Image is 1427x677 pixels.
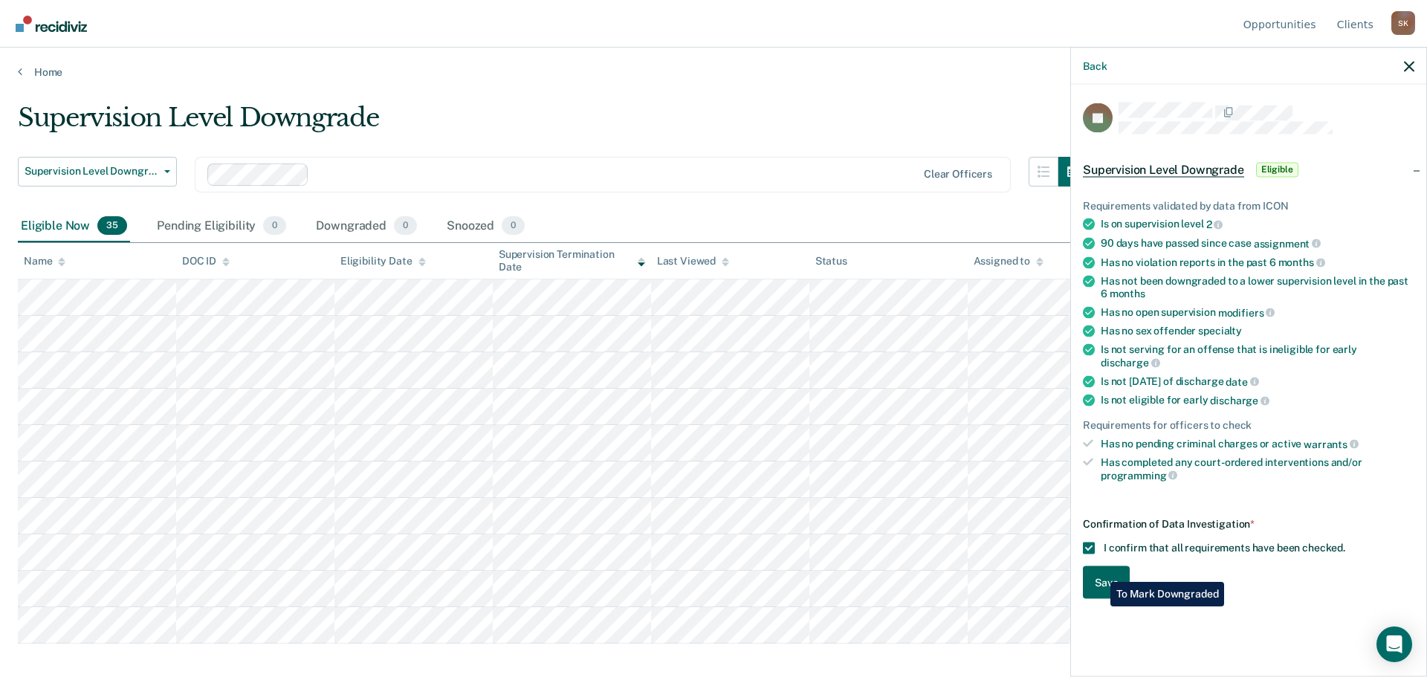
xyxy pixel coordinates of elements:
[1391,11,1415,35] button: Profile dropdown button
[1226,375,1258,387] span: date
[657,255,729,268] div: Last Viewed
[182,255,230,268] div: DOC ID
[18,210,130,243] div: Eligible Now
[18,103,1088,145] div: Supervision Level Downgrade
[154,210,289,243] div: Pending Eligibility
[924,168,992,181] div: Clear officers
[16,16,87,32] img: Recidiviz
[394,216,417,236] span: 0
[1104,541,1345,553] span: I confirm that all requirements have been checked.
[1101,343,1414,369] div: Is not serving for an offense that is ineligible for early
[1101,456,1414,482] div: Has completed any court-ordered interventions and/or
[25,165,158,178] span: Supervision Level Downgrade
[1101,394,1414,407] div: Is not eligible for early
[974,255,1043,268] div: Assigned to
[313,210,420,243] div: Downgraded
[1218,306,1275,318] span: modifiers
[1083,162,1244,177] span: Supervision Level Downgrade
[502,216,525,236] span: 0
[1278,256,1325,268] span: months
[1254,237,1321,249] span: assignment
[1101,275,1414,300] div: Has not been downgraded to a lower supervision level in the past 6
[815,255,847,268] div: Status
[1101,305,1414,319] div: Has no open supervision
[1101,236,1414,250] div: 90 days have passed since case
[18,65,1409,79] a: Home
[444,210,528,243] div: Snoozed
[1376,626,1412,662] div: Open Intercom Messenger
[1071,146,1426,193] div: Supervision Level DowngradeEligible
[24,255,65,268] div: Name
[1101,469,1177,481] span: programming
[1198,325,1242,337] span: specialty
[1083,199,1414,212] div: Requirements validated by data from ICON
[1083,418,1414,431] div: Requirements for officers to check
[1391,11,1415,35] div: S K
[1256,162,1298,177] span: Eligible
[340,255,426,268] div: Eligibility Date
[97,216,127,236] span: 35
[1083,566,1130,599] button: Save
[1101,375,1414,388] div: Is not [DATE] of discharge
[499,248,645,273] div: Supervision Termination Date
[1304,438,1359,450] span: warrants
[1101,256,1414,269] div: Has no violation reports in the past 6
[1083,59,1107,72] button: Back
[1206,218,1223,230] span: 2
[1210,395,1269,406] span: discharge
[263,216,286,236] span: 0
[1101,356,1160,368] span: discharge
[1101,218,1414,231] div: Is on supervision level
[1101,437,1414,450] div: Has no pending criminal charges or active
[1101,325,1414,337] div: Has no sex offender
[1083,517,1414,530] div: Confirmation of Data Investigation
[1110,287,1145,299] span: months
